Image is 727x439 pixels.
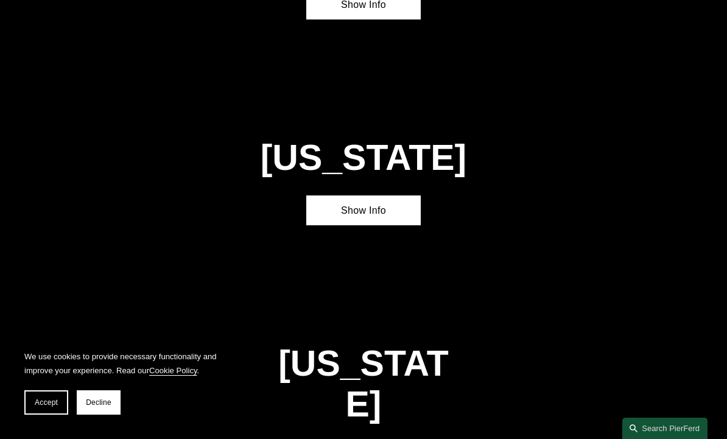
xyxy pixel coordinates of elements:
span: Decline [86,398,111,407]
h1: [US_STATE] [278,343,449,425]
a: Cookie Policy [149,366,197,375]
a: Show Info [306,195,420,225]
button: Accept [24,390,68,415]
button: Decline [77,390,121,415]
span: Accept [35,398,58,407]
p: We use cookies to provide necessary functionality and improve your experience. Read our . [24,349,219,378]
section: Cookie banner [12,337,231,427]
a: Search this site [622,418,708,439]
h1: [US_STATE] [221,137,506,178]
